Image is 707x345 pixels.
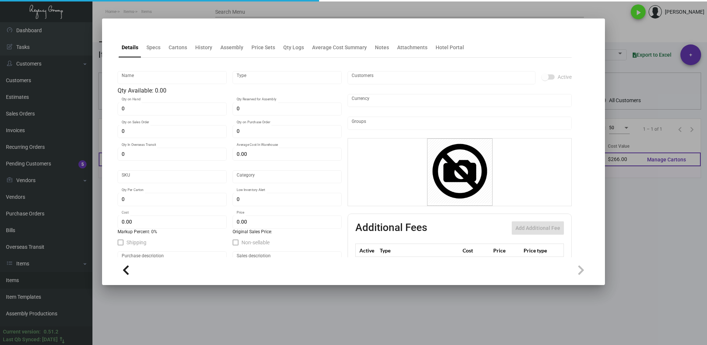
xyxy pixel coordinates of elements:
div: Assembly [220,44,243,51]
div: Attachments [397,44,427,51]
th: Type [378,244,461,257]
input: Add new.. [352,75,532,81]
th: Active [356,244,378,257]
th: Cost [461,244,491,257]
div: Hotel Portal [436,44,464,51]
th: Price [491,244,522,257]
div: History [195,44,212,51]
div: Specs [146,44,160,51]
input: Add new.. [352,120,568,126]
div: Cartons [169,44,187,51]
div: Average Cost Summary [312,44,367,51]
div: Notes [375,44,389,51]
span: Active [558,73,572,81]
th: Price type [522,244,555,257]
div: Details [122,44,138,51]
div: Price Sets [251,44,275,51]
div: Qty Logs [283,44,304,51]
span: Non-sellable [241,238,270,247]
button: Add Additional Fee [512,221,564,235]
div: Last Qb Synced: [DATE] [3,336,58,344]
span: Add Additional Fee [515,225,560,231]
span: Shipping [126,238,146,247]
div: 0.51.2 [44,328,58,336]
h2: Additional Fees [355,221,427,235]
div: Qty Available: 0.00 [118,86,342,95]
div: Current version: [3,328,41,336]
